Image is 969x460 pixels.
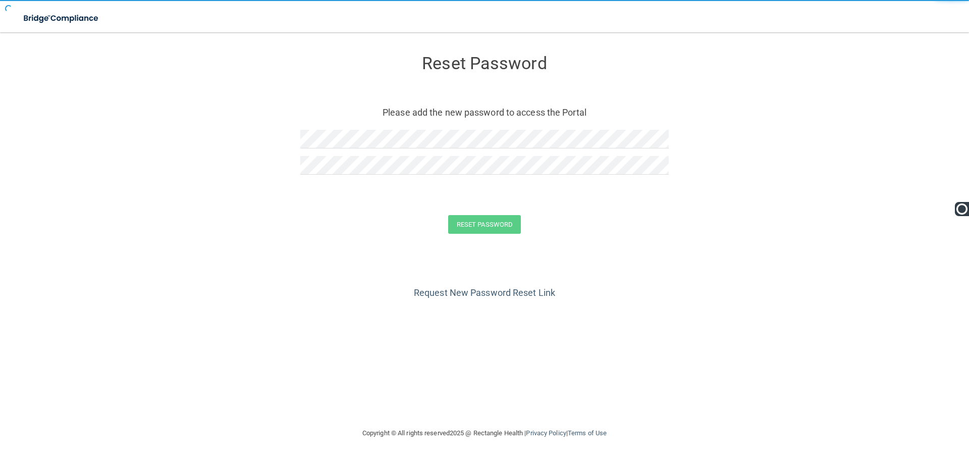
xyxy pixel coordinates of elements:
a: Privacy Policy [526,429,566,437]
h3: Reset Password [300,54,669,73]
img: Ooma Logo [955,202,969,216]
a: Request New Password Reset Link [414,287,555,298]
p: Please add the new password to access the Portal [308,104,661,121]
a: Terms of Use [568,429,607,437]
div: Copyright © All rights reserved 2025 @ Rectangle Health | | [300,417,669,449]
button: Reset Password [448,215,521,234]
img: bridge_compliance_login_screen.278c3ca4.svg [15,8,108,29]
